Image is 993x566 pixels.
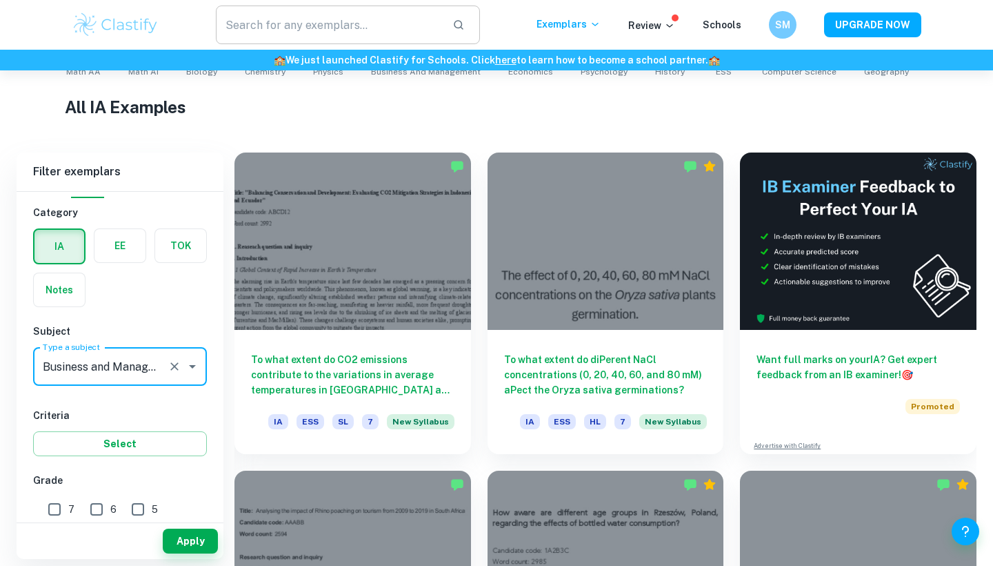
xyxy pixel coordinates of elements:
img: Clastify logo [72,11,159,39]
span: ESS [716,66,732,78]
input: Search for any exemplars... [216,6,441,44]
a: Advertise with Clastify [754,441,821,451]
button: Select [33,431,207,456]
span: Business and Management [371,66,481,78]
span: ESS [297,414,324,429]
button: Notes [34,273,85,306]
label: Type a subject [43,341,100,353]
h6: Category [33,205,207,220]
button: IA [34,230,84,263]
p: Review [628,18,675,33]
button: Clear [165,357,184,376]
div: Starting from the May 2026 session, the ESS IA requirements have changed. We created this exempla... [387,414,454,438]
span: 7 [362,414,379,429]
h1: All IA Examples [65,95,929,119]
div: Premium [703,159,716,173]
h6: Want full marks on your IA ? Get expert feedback from an IB examiner! [756,352,960,382]
h6: Criteria [33,408,207,423]
span: SL [332,414,354,429]
span: New Syllabus [387,414,454,429]
button: Apply [163,529,218,554]
img: Marked [683,159,697,173]
span: 🏫 [274,55,285,66]
button: SM [769,11,796,39]
span: 🏫 [708,55,720,66]
img: Marked [936,478,950,491]
img: Marked [450,159,464,173]
p: Exemplars [536,17,601,32]
span: ESS [548,414,576,429]
span: Math AA [66,66,101,78]
span: Promoted [905,399,960,414]
img: Thumbnail [740,153,976,330]
button: Open [183,357,202,376]
a: To what extent do diPerent NaCl concentrations (0, 20, 40, 60, and 80 mM) aPect the Oryza sativa ... [488,153,724,454]
div: Premium [956,478,970,491]
a: Want full marks on yourIA? Get expert feedback from an IB examiner!PromotedAdvertise with Clastify [740,153,976,454]
span: 7 [614,414,631,429]
span: Psychology [581,66,628,78]
button: EE [94,229,146,262]
a: To what extent do CO2 emissions contribute to the variations in average temperatures in [GEOGRAPH... [234,153,471,454]
span: IA [520,414,540,429]
img: Marked [683,478,697,491]
span: History [655,66,685,78]
h6: To what extent do diPerent NaCl concentrations (0, 20, 40, 60, and 80 mM) aPect the Oryza sativa ... [504,352,708,398]
div: Premium [703,478,716,491]
h6: We just launched Clastify for Schools. Click to learn how to become a school partner. [3,52,990,68]
div: Starting from the May 2026 session, the ESS IA requirements have changed. We created this exempla... [639,414,707,438]
span: Physics [313,66,343,78]
span: HL [584,414,606,429]
h6: SM [775,17,791,32]
span: Chemistry [245,66,285,78]
span: 6 [110,502,117,517]
span: Math AI [128,66,159,78]
button: TOK [155,229,206,262]
span: 🎯 [901,369,913,380]
span: New Syllabus [639,414,707,429]
a: Schools [703,19,741,30]
span: 5 [152,502,158,517]
img: Marked [450,478,464,491]
span: Biology [186,66,217,78]
span: IA [268,414,288,429]
button: Help and Feedback [952,518,979,545]
a: here [495,55,516,66]
button: UPGRADE NOW [824,12,921,37]
span: Economics [508,66,553,78]
span: 7 [68,502,74,517]
h6: Filter exemplars [17,153,223,191]
span: Geography [864,66,909,78]
h6: Subject [33,324,207,339]
h6: Grade [33,473,207,488]
span: Computer Science [762,66,836,78]
h6: To what extent do CO2 emissions contribute to the variations in average temperatures in [GEOGRAPH... [251,352,454,398]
